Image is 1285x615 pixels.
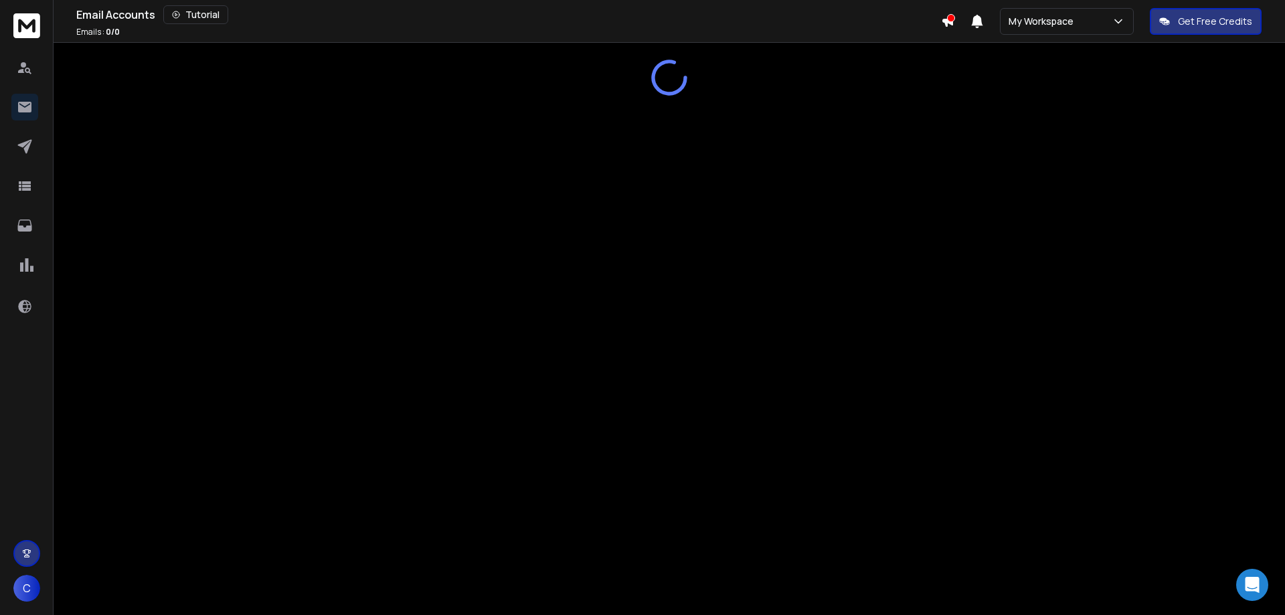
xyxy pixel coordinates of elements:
button: C [13,575,40,602]
p: Get Free Credits [1178,15,1252,28]
p: My Workspace [1009,15,1079,28]
button: Tutorial [163,5,228,24]
button: Get Free Credits [1150,8,1262,35]
p: Emails : [76,27,120,37]
span: 0 / 0 [106,26,120,37]
div: Open Intercom Messenger [1236,569,1268,601]
div: Email Accounts [76,5,941,24]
